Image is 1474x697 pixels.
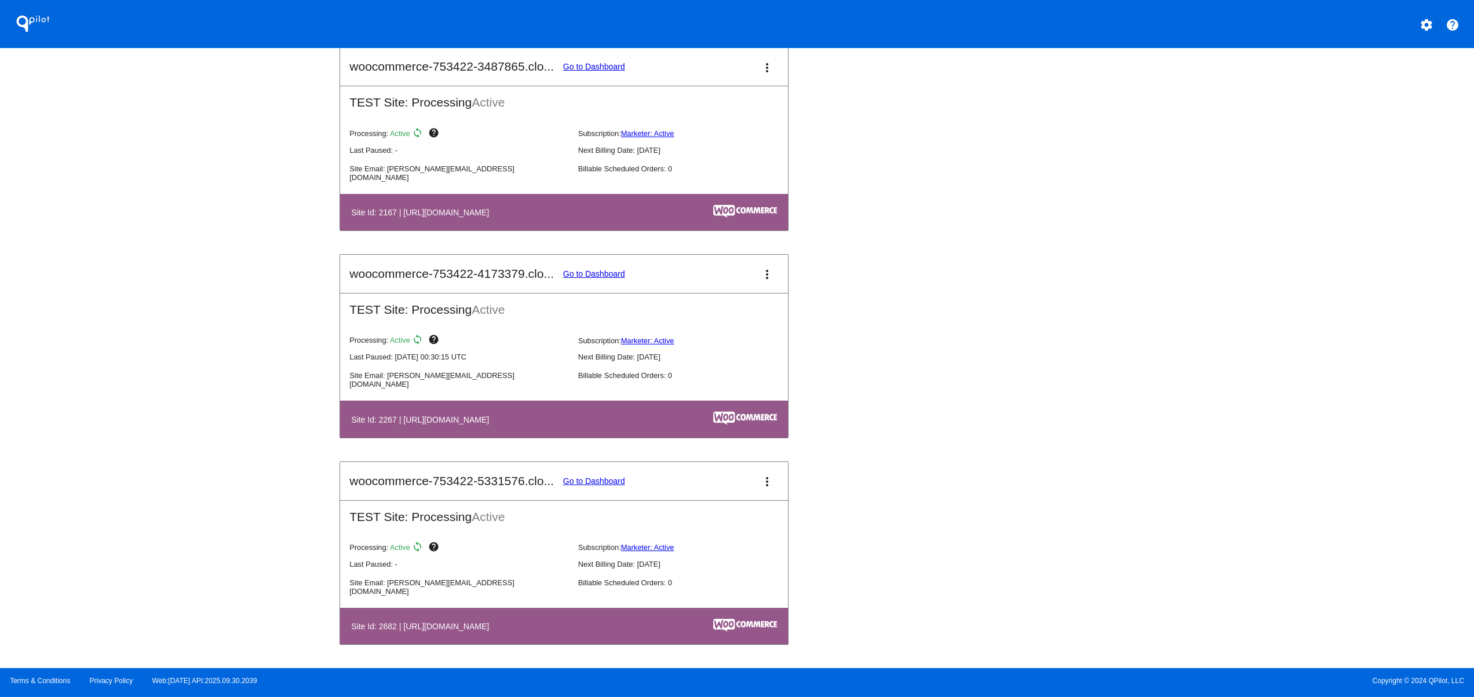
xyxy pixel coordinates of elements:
img: c53aa0e5-ae75-48aa-9bee-956650975ee5 [713,205,777,218]
img: c53aa0e5-ae75-48aa-9bee-956650975ee5 [713,619,777,632]
span: Active [390,336,410,345]
mat-icon: help [428,334,442,348]
a: Go to Dashboard [563,476,625,486]
mat-icon: settings [1420,18,1433,32]
mat-icon: more_vert [760,475,774,489]
p: Site Email: [PERSON_NAME][EMAIL_ADDRESS][DOMAIN_NAME] [349,164,568,182]
p: Subscription: [578,129,797,138]
p: Billable Scheduled Orders: 0 [578,371,797,380]
p: Processing: [349,334,568,348]
mat-icon: help [428,127,442,141]
h4: Site Id: 2682 | [URL][DOMAIN_NAME] [351,622,495,631]
mat-icon: help [428,541,442,555]
p: Processing: [349,541,568,555]
h2: TEST Site: Processing [340,86,788,109]
h1: QPilot [10,12,56,35]
mat-icon: more_vert [760,267,774,281]
span: Active [472,96,505,109]
mat-icon: sync [412,541,426,555]
span: Active [390,129,410,138]
p: Processing: [349,127,568,141]
p: Last Paused: [DATE] 00:30:15 UTC [349,353,568,361]
h4: Site Id: 2267 | [URL][DOMAIN_NAME] [351,415,495,424]
p: Last Paused: - [349,146,568,155]
p: Billable Scheduled Orders: 0 [578,578,797,587]
a: Terms & Conditions [10,677,70,685]
p: Subscription: [578,336,797,345]
span: Active [472,510,505,523]
span: Active [390,543,410,552]
a: Marketer: Active [621,129,674,138]
a: Go to Dashboard [563,62,625,71]
mat-icon: help [1446,18,1460,32]
mat-icon: sync [412,127,426,141]
p: Next Billing Date: [DATE] [578,560,797,568]
img: c53aa0e5-ae75-48aa-9bee-956650975ee5 [713,412,777,424]
mat-icon: more_vert [760,61,774,75]
a: Go to Dashboard [563,269,625,278]
p: Subscription: [578,543,797,552]
p: Site Email: [PERSON_NAME][EMAIL_ADDRESS][DOMAIN_NAME] [349,578,568,596]
h2: woocommerce-753422-5331576.clo... [349,474,554,488]
a: Marketer: Active [621,336,674,345]
h2: TEST Site: Processing [340,294,788,317]
p: Next Billing Date: [DATE] [578,146,797,155]
p: Site Email: [PERSON_NAME][EMAIL_ADDRESS][DOMAIN_NAME] [349,371,568,388]
p: Next Billing Date: [DATE] [578,353,797,361]
a: Privacy Policy [90,677,133,685]
a: Web:[DATE] API:2025.09.30.2039 [152,677,257,685]
h2: TEST Site: Processing [340,501,788,524]
a: Marketer: Active [621,543,674,552]
p: Last Paused: - [349,560,568,568]
span: Active [472,303,505,316]
p: Billable Scheduled Orders: 0 [578,164,797,173]
h2: woocommerce-753422-4173379.clo... [349,267,554,281]
mat-icon: sync [412,334,426,348]
h2: woocommerce-753422-3487865.clo... [349,60,554,74]
span: Copyright © 2024 QPilot, LLC [747,677,1464,685]
h4: Site Id: 2167 | [URL][DOMAIN_NAME] [351,208,495,217]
